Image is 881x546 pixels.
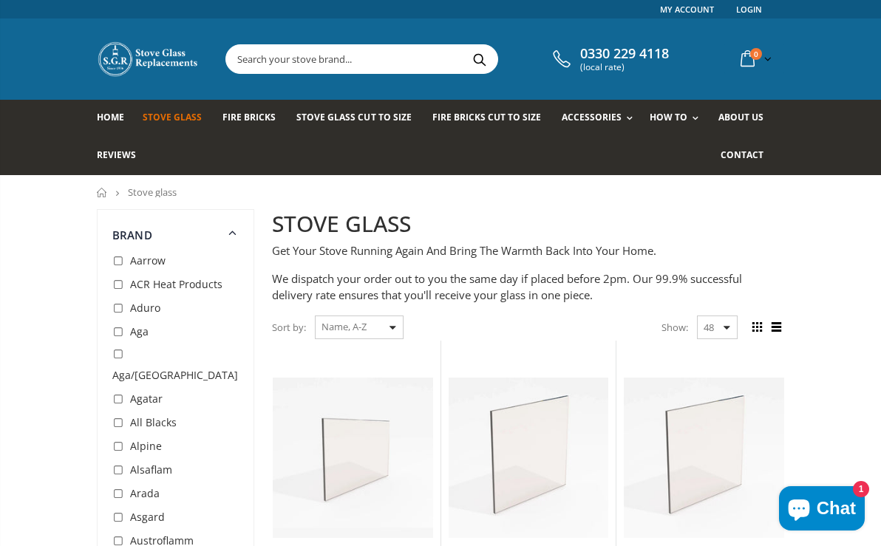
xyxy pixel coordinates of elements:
span: Aga [130,324,149,338]
span: Stove glass [128,185,177,199]
span: Fire Bricks [222,111,276,123]
img: Aarrow Acorn 4 New Model Stove Glass [624,378,784,538]
span: Accessories [562,111,622,123]
a: Fire Bricks [222,100,287,137]
a: Stove Glass Cut To Size [296,100,422,137]
input: Search your stove brand... [226,45,633,73]
span: ACR Heat Products [130,277,222,291]
span: Show: [661,315,688,339]
h2: STOVE GLASS [272,209,784,239]
p: We dispatch your order out to you the same day if placed before 2pm. Our 99.9% successful deliver... [272,270,784,304]
span: Alsaflam [130,463,172,477]
span: All Blacks [130,415,177,429]
a: 0 [735,44,775,73]
span: Stove Glass Cut To Size [296,111,411,123]
span: 0 [750,48,762,60]
a: Home [97,188,108,197]
span: Grid view [749,319,765,335]
span: Aga/[GEOGRAPHIC_DATA] [112,368,238,382]
a: Reviews [97,137,147,175]
span: Agatar [130,392,163,406]
span: Aarrow [130,253,166,267]
button: Search [463,45,496,73]
span: Fire Bricks Cut To Size [432,111,541,123]
span: Contact [721,149,763,161]
a: Accessories [562,100,640,137]
img: Stove Glass Replacement [97,41,200,78]
a: Contact [721,137,775,175]
a: About us [718,100,775,137]
a: Stove Glass [143,100,213,137]
span: Brand [112,228,152,242]
p: Get Your Stove Running Again And Bring The Warmth Back Into Your Home. [272,242,784,259]
span: Stove Glass [143,111,202,123]
span: Arada [130,486,160,500]
span: Asgard [130,510,165,524]
a: Fire Bricks Cut To Size [432,100,552,137]
span: About us [718,111,763,123]
a: How To [650,100,706,137]
span: Alpine [130,439,162,453]
img: Aarrow 18 Stove Glass [273,378,433,538]
inbox-online-store-chat: Shopify online store chat [775,486,869,534]
span: Aduro [130,301,160,315]
span: Sort by: [272,315,306,341]
span: Home [97,111,124,123]
span: How To [650,111,687,123]
img: Aarrow 7 Stove Glass [449,378,609,538]
span: Reviews [97,149,136,161]
a: Home [97,100,135,137]
span: List view [768,319,784,335]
